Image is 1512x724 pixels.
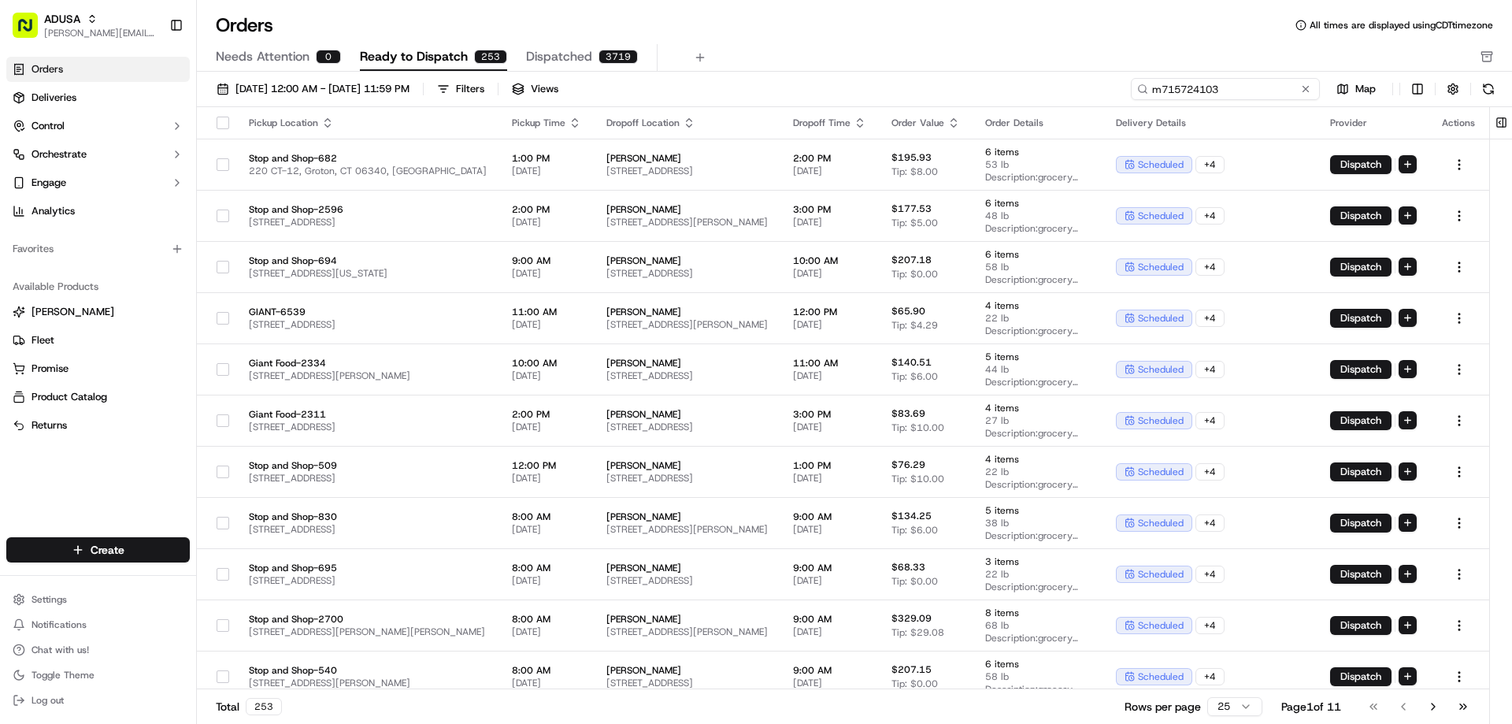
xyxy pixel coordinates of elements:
span: Returns [31,418,67,433]
span: Fleet [31,333,54,347]
div: 3719 [598,50,638,64]
span: [STREET_ADDRESS] [249,574,487,587]
button: Dispatch [1330,360,1392,379]
span: [DATE] [793,574,866,587]
span: 12:00 PM [793,306,866,318]
span: Tip: $0.00 [891,268,938,280]
button: Filters [430,78,491,100]
span: Views [531,82,558,96]
div: Provider [1330,117,1417,129]
span: Tip: $6.00 [891,370,938,383]
span: scheduled [1138,466,1184,478]
span: Description: grocery bags [985,427,1091,440]
span: Notifications [31,618,87,631]
span: [PERSON_NAME] [606,357,768,369]
span: [DATE] [793,318,866,331]
span: 22 lb [985,466,1091,478]
div: + 4 [1195,668,1225,685]
span: 10:00 AM [793,254,866,267]
div: + 4 [1195,463,1225,481]
span: Chat with us! [31,644,89,656]
div: Order Value [891,117,960,129]
span: • [131,244,136,257]
span: [STREET_ADDRESS] [249,421,487,433]
a: Returns [13,418,183,433]
span: [DATE] [793,421,866,433]
span: scheduled [1138,568,1184,581]
button: Start new chat [268,155,287,174]
span: Description: grocery bags [985,478,1091,491]
button: Returns [6,413,190,438]
span: 8:00 AM [512,562,581,574]
span: Description: grocery bags [985,683,1091,696]
button: ADUSA [44,11,80,27]
button: Views [505,78,565,100]
span: [PERSON_NAME] [606,254,768,267]
span: 6 items [985,146,1091,158]
span: $195.93 [891,151,932,164]
span: Tip: $10.00 [891,473,944,485]
span: [STREET_ADDRESS] [606,677,768,689]
span: 38 lb [985,517,1091,529]
span: Description: grocery bags [985,376,1091,388]
span: 4 items [985,299,1091,312]
span: 6 items [985,658,1091,670]
span: [STREET_ADDRESS] [606,369,768,382]
span: Tip: $29.08 [891,626,944,639]
button: Engage [6,170,190,195]
a: 💻API Documentation [127,346,259,374]
div: Total [216,698,282,715]
span: 2:00 PM [512,203,581,216]
div: Start new chat [71,150,258,166]
span: [STREET_ADDRESS] [606,165,768,177]
span: 68 lb [985,619,1091,632]
button: Log out [6,689,190,711]
div: + 4 [1195,156,1225,173]
span: $207.18 [891,254,932,266]
button: Dispatch [1330,309,1392,328]
span: [DATE] [139,287,172,299]
span: [DATE] [512,574,581,587]
span: [PERSON_NAME] [606,613,768,626]
button: Dispatch [1330,155,1392,174]
span: Tip: $0.00 [891,575,938,588]
button: Dispatch [1330,411,1392,430]
button: Map [1326,80,1386,98]
button: Product Catalog [6,384,190,410]
span: $76.29 [891,459,925,471]
img: Stewart Logan [16,229,41,254]
div: Available Products [6,274,190,299]
button: Dispatch [1330,206,1392,225]
button: [PERSON_NAME] [6,299,190,325]
button: Toggle Theme [6,664,190,686]
span: 2:00 PM [512,408,581,421]
span: Description: grocery bags [985,325,1091,337]
span: 9:00 AM [512,254,581,267]
span: 8 items [985,607,1091,619]
button: Create [6,537,190,562]
div: Favorites [6,236,190,262]
span: 1:00 PM [793,459,866,472]
span: 53 lb [985,158,1091,171]
span: Stop and Shop-540 [249,664,487,677]
button: Notifications [6,614,190,636]
p: Welcome 👋 [16,63,287,88]
button: Dispatch [1330,616,1392,635]
span: Promise [31,362,69,376]
span: 4 items [985,402,1091,414]
span: Giant Food-2334 [249,357,487,369]
div: 253 [474,50,507,64]
span: 6 items [985,197,1091,210]
span: [STREET_ADDRESS] [606,574,768,587]
span: [DATE] [793,626,866,638]
span: Tip: $5.00 [891,217,938,229]
button: Refresh [1477,78,1499,100]
span: [DATE] [512,523,581,536]
div: Actions [1442,117,1477,129]
span: 1:00 PM [512,152,581,165]
div: Dropoff Location [606,117,768,129]
button: Orchestrate [6,142,190,167]
input: Type to search [1131,78,1320,100]
span: [DATE] [512,165,581,177]
button: ADUSA[PERSON_NAME][EMAIL_ADDRESS][PERSON_NAME][DOMAIN_NAME] [6,6,163,44]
